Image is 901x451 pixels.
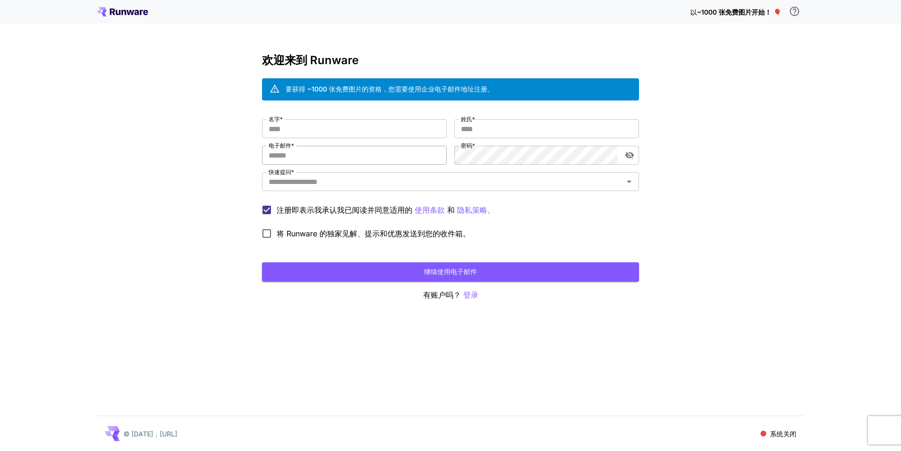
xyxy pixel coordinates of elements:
[463,289,478,301] button: 登录
[461,115,475,123] label: 姓氏
[415,204,445,216] button: 注册即表示我承认我已阅读并同意适用的 和 隐私策略。
[286,84,494,94] div: 要获得 ~1000 张免费图片的资格，您需要使用企业电子邮件地址注册。
[447,205,455,215] font: 和
[269,142,294,150] label: 电子邮件
[690,8,697,16] span: 以
[277,228,470,239] span: 将 Runware 的独家见解、提示和优惠发送到您的收件箱。
[457,204,495,216] button: 注册即表示我承认我已阅读并同意适用的 使用条款 和
[621,147,638,164] button: 切换密码可见性
[770,429,796,439] p: 系统关闭
[457,204,495,216] p: 隐私策略。
[269,115,283,123] label: 名字
[623,175,636,188] button: 打开
[697,8,781,16] span: ~1000 张免费图片开始！ 🎈
[262,262,639,282] button: 继续使用电子邮件
[785,2,804,21] button: 为了获得免费积分的资格，您需要使用企业电子邮件地址注册，然后单击我们发送给您的电子邮件中的验证链接。
[461,142,475,150] label: 密码
[262,54,639,67] h3: 欢迎来到 Runware
[269,168,294,176] label: 快速提问
[123,429,177,439] p: © [DATE]，[URL]
[423,290,461,300] font: 有账户吗？
[277,205,412,215] font: 注册即表示我承认我已阅读并同意适用的
[415,205,445,215] font: 使用条款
